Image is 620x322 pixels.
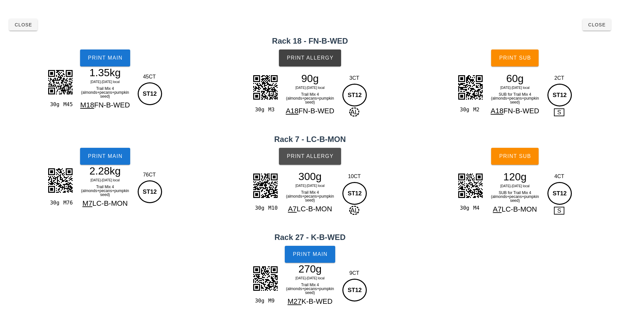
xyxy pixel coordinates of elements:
span: LC-B-MON [297,205,332,213]
div: ST12 [547,84,572,106]
img: PFAurLC6zwqkGrqFnJOAQOZ0za1soGkZJt7yEDmtE2tbCAp2eYeMpA5bVMrG0hKtrmHDGRO29TKBpKSbe4hA5nTNrWygaRkm3... [44,164,76,197]
span: FN-B-WED [94,101,130,109]
div: Trail Mix 4 (almonds+pecans+pumpkin seed) [77,184,133,198]
span: LC-B-MON [502,205,537,213]
div: M9 [266,297,279,305]
img: gpV9UyebEBsHYKKcEEJYONmEkCcYQwoRsY65gEAIEcBaYRpCVqAs7BFCBLBWmIaQFSgLe4QQAawVpiFkBcrCHiFEAGuFaQhZg... [454,71,487,104]
span: FN-B-WED [298,107,334,115]
button: Close [9,19,37,31]
div: 270g [282,264,338,274]
img: E8nuwBT79ac96r4nJqyuqYLdR0HmMpkCGDOe8n6rZalvtA5QDnAfCUhpNk7VyQqmRMEkvs31RLHFBJCnnWoOkhrDwkhH0oIOU... [454,169,487,202]
div: Trail Mix 4 (almonds+pecans+pumpkin seed) [282,189,338,203]
button: Print Allergy [279,49,341,66]
div: 9CT [341,269,368,277]
span: Print Sub [499,55,531,61]
span: [DATE]-[DATE] local [500,184,530,188]
img: tslQhVS8n6ztCqilutQ8QMO8iXydyOqsrgRCvJTaqh5EuSBVbvWA6wMfuIURsYhMg3yrZNYSITWwCxABCBI7NngJbEbK3VT5F... [44,66,76,98]
img: JgCQ3EgFVw0fbVOW+uRhQp7TvnQxJBKOtjUhL0hI1EOIpey8q5CiU3MeqRATItLYbVkmZBghEwhXex2JJzCPtCwTQqi7xHQD1... [249,71,282,104]
span: Print Allergy [286,153,334,159]
span: M18 [80,101,94,109]
span: AL [349,206,359,215]
button: Print Main [285,246,335,263]
div: ST12 [342,84,367,106]
span: A18 [286,107,298,115]
img: 1jMQIEylxJHBQoUZ2qye1NUvcWTKIndK6nvVO6hKlJN3GQgoTSSLVFBq5mzZQ5whInYy1RCTxI4ataSUdZ0f1MBBmnT2EPJCd... [249,169,282,202]
div: 3CT [341,74,368,82]
span: Print Main [88,55,123,61]
div: ST12 [138,180,162,203]
span: A18 [491,107,503,115]
div: 30g [47,199,61,207]
div: M76 [61,199,74,207]
span: S [554,108,564,116]
span: [DATE]-[DATE] local [90,178,120,182]
span: M7 [82,199,92,207]
button: Print Sub [491,49,539,66]
div: 2.28kg [77,166,133,176]
div: 10CT [341,173,368,180]
div: ST12 [342,279,367,301]
span: Print Main [293,251,328,257]
div: 76CT [136,171,163,179]
div: 30g [457,105,471,114]
div: 1.35kg [77,68,133,77]
div: 90g [282,74,338,83]
span: FN-B-WED [503,107,539,115]
button: Print Sub [491,148,539,165]
img: vKNcqv6pCubiFx1ENiJGuP9hACJJFNEseEiF8kVpGvP0MIsJ+3JRWtVScfIinE07qmqbADd7w6qRBLqr8L+K6CGjupV4BUzc8... [249,262,282,295]
button: Print Main [80,49,130,66]
div: SUB for Trail Mix 4 (almonds+pecans+pumpkin seed) [487,189,543,204]
span: LC-B-MON [92,199,128,207]
button: Close [583,19,611,31]
button: Print Main [80,148,130,165]
span: M27 [287,297,301,305]
div: Trail Mix 4 (almonds+pecans+pumpkin seed) [282,91,338,105]
div: 30g [252,297,266,305]
span: AL [349,107,359,117]
div: Trail Mix 4 (almonds+pecans+pumpkin seed) [77,85,133,100]
span: Close [14,22,32,27]
div: 4CT [546,173,573,180]
div: ST12 [547,182,572,205]
div: Trail Mix 4 (almonds+pecans+pumpkin seed) [282,282,338,296]
span: Print Allergy [286,55,334,61]
span: Close [588,22,606,27]
div: 30g [47,100,61,109]
div: M4 [471,204,484,212]
div: 30g [457,204,471,212]
button: Print Allergy [279,148,341,165]
span: Print Main [88,153,123,159]
span: A7 [493,205,502,213]
div: ST12 [342,182,367,205]
span: S [554,207,564,215]
span: [DATE]-[DATE] local [296,86,325,90]
span: K-B-WED [301,297,332,305]
span: [DATE]-[DATE] local [500,86,530,90]
div: 2CT [546,74,573,82]
div: ST12 [138,82,162,105]
div: 60g [487,74,543,83]
span: [DATE]-[DATE] local [296,276,325,280]
div: 45CT [136,73,163,81]
h2: Rack 27 - K-B-WED [4,231,616,243]
h2: Rack 18 - FN-B-WED [4,35,616,47]
div: M3 [266,105,279,114]
div: 300g [282,172,338,181]
span: Print Sub [499,153,531,159]
div: 120g [487,172,543,182]
h2: Rack 7 - LC-B-MON [4,133,616,145]
div: M10 [266,204,279,212]
div: M45 [61,100,74,109]
span: [DATE]-[DATE] local [90,80,120,84]
span: [DATE]-[DATE] local [296,184,325,188]
div: M2 [471,105,484,114]
div: SUB for Trail Mix 4 (almonds+pecans+pumpkin seed) [487,91,543,105]
span: A7 [288,205,297,213]
div: 30g [252,105,266,114]
div: 30g [252,204,266,212]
